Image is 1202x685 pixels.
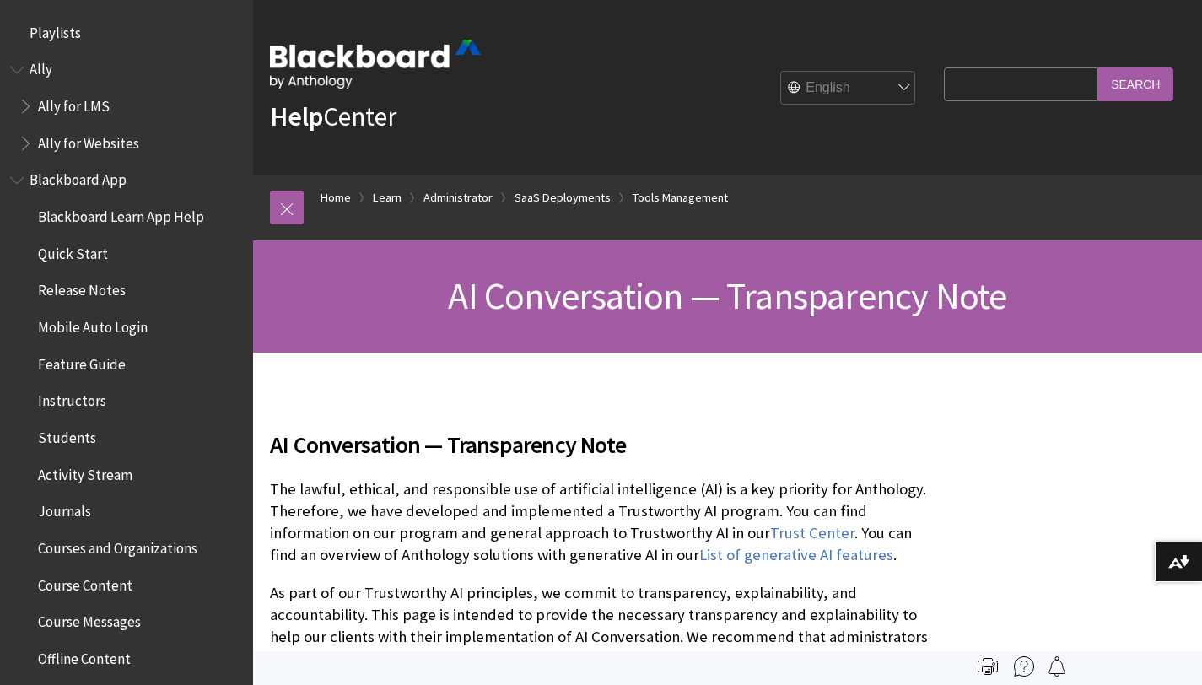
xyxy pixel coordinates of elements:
span: Ally for LMS [38,92,110,115]
span: Ally for Websites [38,129,139,152]
a: Administrator [423,187,493,208]
a: Learn [373,187,402,208]
span: Activity Stream [38,461,132,483]
a: Tools Management [633,187,728,208]
a: HelpCenter [270,100,396,133]
span: Course Messages [38,608,141,631]
span: Ally [30,56,52,78]
a: Trust Center [770,523,854,543]
span: AI Conversation — Transparency Note [448,272,1006,319]
span: Courses and Organizations [38,534,197,557]
nav: Book outline for Anthology Ally Help [10,56,243,158]
img: Follow this page [1047,656,1067,677]
a: Home [321,187,351,208]
span: Students [38,423,96,446]
span: Playlists [30,19,81,41]
img: Blackboard by Anthology [270,40,481,89]
a: List of generative AI features [699,545,893,565]
span: Course Content [38,571,132,594]
span: Mobile Auto Login [38,313,148,336]
select: Site Language Selector [781,72,916,105]
span: Blackboard Learn App Help [38,202,204,225]
img: More help [1014,656,1034,677]
a: SaaS Deployments [515,187,611,208]
span: Offline Content [38,645,131,667]
span: Blackboard App [30,166,127,189]
span: Journals [38,498,91,520]
img: Print [978,656,998,677]
span: Instructors [38,387,106,410]
p: The lawful, ethical, and responsible use of artificial intelligence (AI) is a key priority for An... [270,478,935,567]
strong: Help [270,100,323,133]
span: AI Conversation — Transparency Note [270,427,935,462]
span: Quick Start [38,240,108,262]
nav: Book outline for Playlists [10,19,243,47]
span: Feature Guide [38,350,126,373]
input: Search [1097,67,1173,100]
span: Release Notes [38,277,126,299]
